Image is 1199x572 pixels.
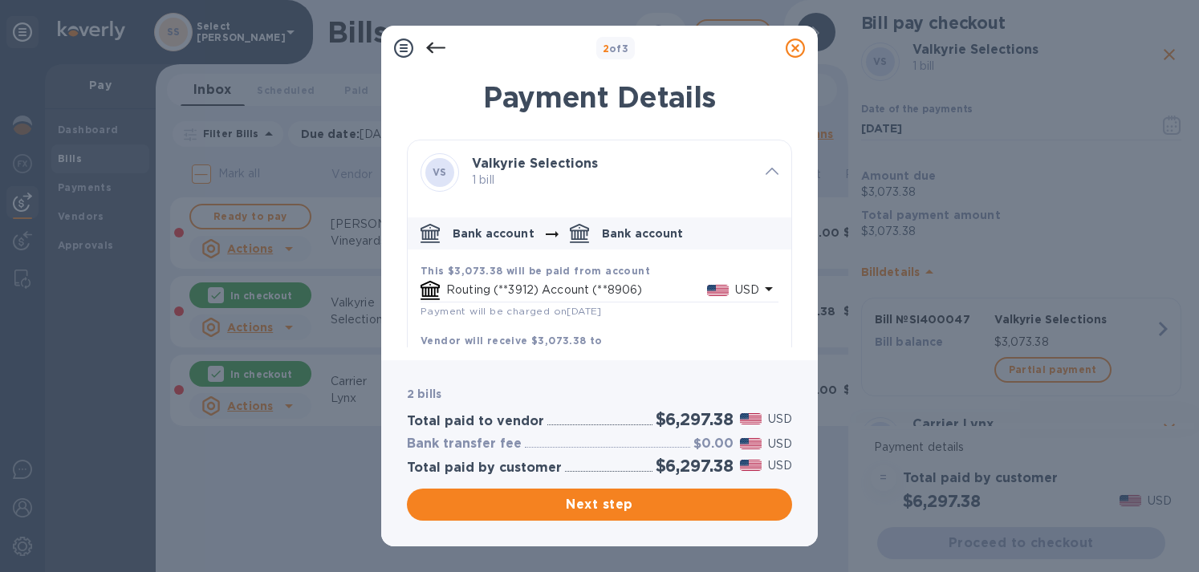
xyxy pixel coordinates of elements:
[407,460,562,476] h3: Total paid by customer
[453,225,534,241] p: Bank account
[740,438,762,449] img: USD
[421,265,650,277] b: This $3,073.38 will be paid from account
[768,457,792,474] p: USD
[408,211,791,413] div: default-method
[433,166,447,178] b: VS
[656,456,734,476] h2: $6,297.38
[693,436,734,452] h3: $0.00
[407,80,792,114] h1: Payment Details
[656,409,734,429] h2: $6,297.38
[421,305,602,317] span: Payment will be charged on [DATE]
[740,413,762,424] img: USD
[768,436,792,452] p: USD
[420,495,779,514] span: Next step
[735,282,759,298] p: USD
[707,285,729,296] img: USD
[407,414,544,429] h3: Total paid to vendor
[472,172,753,189] p: 1 bill
[472,156,598,171] b: Valkyrie Selections
[603,43,629,55] b: of 3
[740,460,762,471] img: USD
[407,387,441,400] b: 2 bills
[602,225,684,241] p: Bank account
[421,335,603,347] b: Vendor will receive $3,073.38 to
[407,489,792,521] button: Next step
[408,140,791,205] div: VSValkyrie Selections 1 bill
[603,43,609,55] span: 2
[768,411,792,428] p: USD
[407,436,522,452] h3: Bank transfer fee
[446,282,707,298] p: Routing (**3912) Account (**8906)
